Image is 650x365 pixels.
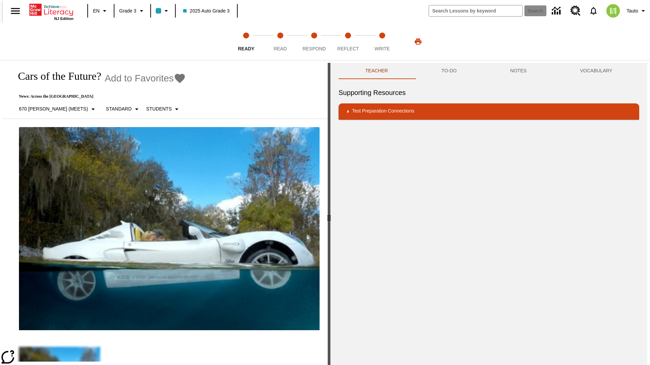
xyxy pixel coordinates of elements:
button: Grade: Grade 3, Select a grade [116,5,148,17]
span: Tauto [627,7,638,15]
span: Ready [238,46,255,51]
div: Home [29,2,73,21]
a: Resource Center, Will open in new tab [566,2,585,20]
a: Data Center [548,2,566,20]
a: Notifications [585,2,602,20]
div: reading [3,63,328,362]
span: Reflect [338,46,359,51]
button: Respond step 3 of 5 [295,23,334,60]
div: Press Enter or Spacebar and then press right and left arrow keys to move the slider [328,63,330,365]
h6: Supporting Resources [339,87,639,98]
button: Class color is light blue. Change class color [153,5,173,17]
img: avatar image [606,4,620,18]
button: Reflect step 4 of 5 [328,23,368,60]
span: Add to Favorites [105,73,174,84]
button: Select a new avatar [602,2,624,20]
p: Standard [106,105,132,113]
div: Instructional Panel Tabs [339,63,639,79]
button: NOTES [483,63,553,79]
button: Print [407,35,429,48]
p: News: Across the [GEOGRAPHIC_DATA] [11,94,186,99]
span: 2025 Auto Grade 3 [183,7,230,15]
div: Test Preparation Connections [339,103,639,120]
button: VOCABULARY [553,63,639,79]
span: Write [374,46,390,51]
button: Teacher [339,63,415,79]
button: Select Lexile, 670 Lexile (Meets) [16,103,100,115]
button: Select Student [144,103,183,115]
button: Language: EN, Select a language [90,5,112,17]
p: Students [146,105,172,113]
button: Read step 2 of 5 [260,23,300,60]
p: Test Preparation Connections [352,107,414,116]
span: EN [93,7,100,15]
p: 670 [PERSON_NAME] (Meets) [19,105,88,113]
button: Ready step 1 of 5 [226,23,266,60]
div: activity [330,63,647,365]
button: Add to Favorites - Cars of the Future? [105,72,186,84]
img: High-tech automobile treading water. [19,127,320,330]
span: Read [274,46,287,51]
h1: Cars of the Future? [11,70,101,82]
button: Scaffolds, Standard [103,103,144,115]
input: search field [429,5,522,16]
button: Write step 5 of 5 [363,23,402,60]
button: Open side menu [5,1,25,21]
span: Respond [302,46,326,51]
button: TO-DO [415,63,483,79]
button: Profile/Settings [624,5,650,17]
span: NJ Edition [54,17,73,21]
span: Grade 3 [119,7,136,15]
